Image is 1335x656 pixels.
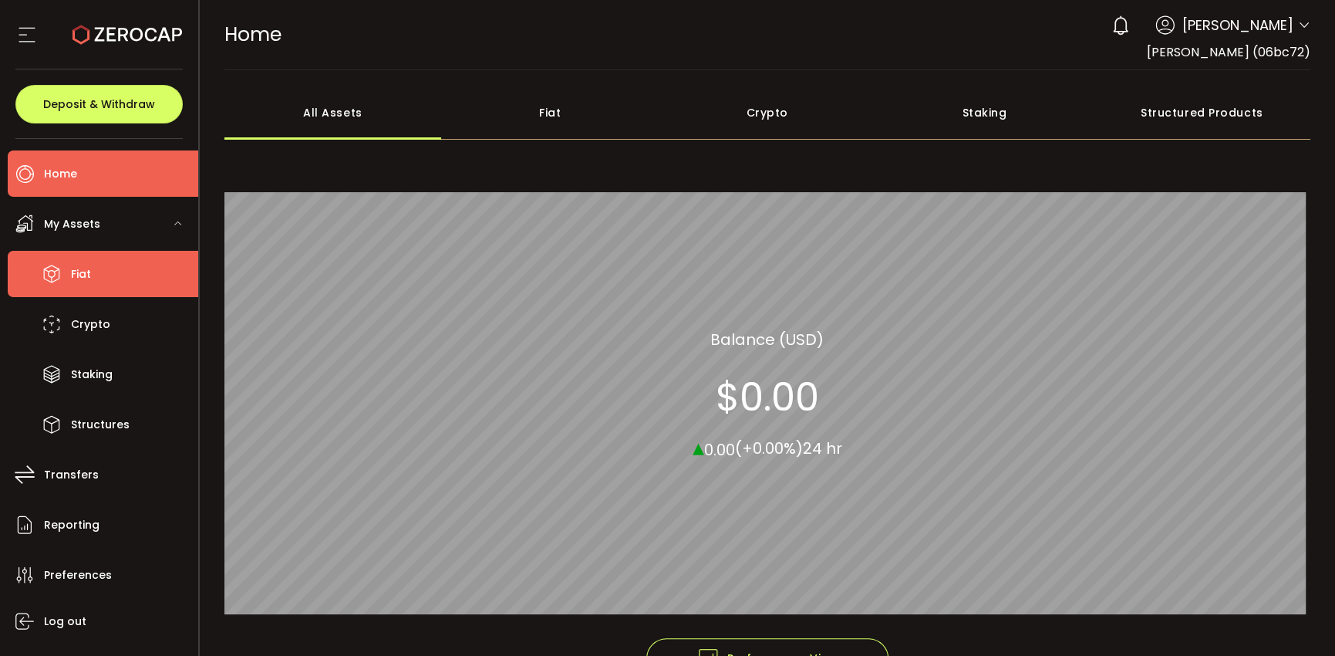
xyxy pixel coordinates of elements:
[876,86,1094,140] div: Staking
[44,213,100,235] span: My Assets
[71,364,113,386] span: Staking
[44,514,99,536] span: Reporting
[441,86,659,140] div: Fiat
[704,438,735,460] span: 0.00
[44,464,99,486] span: Transfers
[15,85,183,123] button: Deposit & Withdraw
[44,610,86,633] span: Log out
[71,414,130,436] span: Structures
[803,438,842,459] span: 24 hr
[1182,15,1293,36] span: [PERSON_NAME]
[659,86,876,140] div: Crypto
[44,564,112,587] span: Preferences
[43,99,155,110] span: Deposit & Withdraw
[1147,43,1310,61] span: [PERSON_NAME] (06bc72)
[1258,582,1335,656] iframe: Chat Widget
[224,86,442,140] div: All Assets
[71,263,91,286] span: Fiat
[1093,86,1310,140] div: Structured Products
[224,21,281,48] span: Home
[693,430,704,463] span: ▴
[44,163,77,185] span: Home
[716,374,819,420] section: $0.00
[735,438,803,459] span: (+0.00%)
[71,313,110,336] span: Crypto
[710,327,824,350] section: Balance (USD)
